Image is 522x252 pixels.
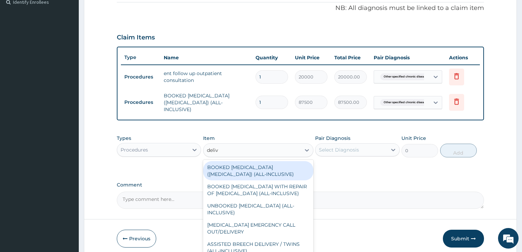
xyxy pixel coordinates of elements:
[443,230,484,248] button: Submit
[121,96,160,109] td: Procedures
[112,3,129,20] div: Minimize live chat window
[117,135,131,141] label: Types
[401,135,426,142] label: Unit Price
[252,51,291,64] th: Quantity
[117,230,156,248] button: Previous
[117,4,484,13] p: NB: All diagnosis must be linked to a claim item
[121,51,160,64] th: Type
[370,51,446,64] th: Pair Diagnosis
[446,51,480,64] th: Actions
[121,71,160,83] td: Procedures
[203,200,313,219] div: UNBOOKED [MEDICAL_DATA] (ALL-INCLUSIVE)
[13,34,28,51] img: d_794563401_company_1708531726252_794563401
[315,135,350,142] label: Pair Diagnosis
[121,146,148,153] div: Procedures
[380,73,431,80] span: Other specified chronic diseas...
[40,80,95,149] span: We're online!
[380,99,431,106] span: Other specified chronic diseas...
[117,182,484,188] label: Comment
[291,51,331,64] th: Unit Price
[160,67,252,87] td: ent follow up outpatient consultation
[331,51,370,64] th: Total Price
[160,89,252,116] td: BOOKED [MEDICAL_DATA] ([MEDICAL_DATA]) (ALL-INCLUSIVE)
[160,51,252,64] th: Name
[203,219,313,238] div: [MEDICAL_DATA] EMERGENCY CALL OUT/DELIVERY
[3,174,130,198] textarea: Type your message and hit 'Enter'
[117,34,155,41] h3: Claim Items
[440,144,477,157] button: Add
[203,161,313,180] div: BOOKED [MEDICAL_DATA] ([MEDICAL_DATA]) (ALL-INCLUSIVE)
[203,180,313,200] div: BOOKED [MEDICAL_DATA] WITH REPAIR OF [MEDICAL_DATA] (ALL-INCLUSIVE)
[36,38,115,47] div: Chat with us now
[319,146,359,153] div: Select Diagnosis
[203,135,215,142] label: Item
